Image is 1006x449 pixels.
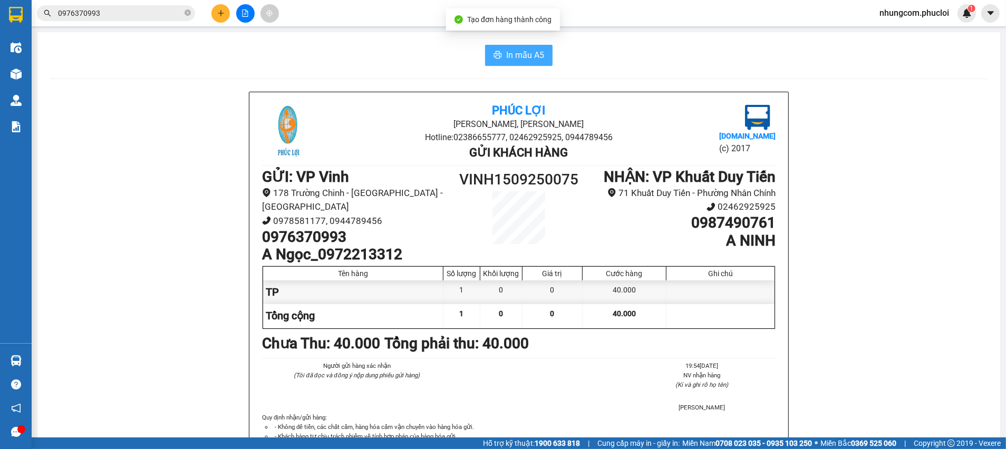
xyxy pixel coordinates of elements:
li: Hotline: 02386655777, 02462925925, 0944789456 [347,131,690,144]
span: ⚪️ [815,441,818,445]
span: 0 [550,309,554,318]
img: logo-vxr [9,7,23,23]
div: Tên hàng [266,269,440,278]
div: TP [263,280,443,304]
span: In mẫu A5 [506,48,544,62]
div: Giá trị [525,269,579,278]
strong: 1900 633 818 [535,439,580,447]
span: environment [607,188,616,197]
span: Tổng cộng [266,309,315,322]
img: logo.jpg [745,105,770,130]
img: warehouse-icon [11,95,22,106]
span: 1 [459,309,463,318]
li: 02462925925 [583,200,776,214]
span: notification [11,403,21,413]
i: (Kí và ghi rõ họ tên) [675,381,728,388]
li: Người gửi hàng xác nhận [283,361,430,370]
button: aim [260,4,279,23]
span: | [904,437,906,449]
span: | [588,437,589,449]
div: 1 [443,280,480,304]
li: - Khách hàng tự chịu trách nhiệm về tính hợp pháp của hàng hóa gửi. [273,432,776,441]
img: warehouse-icon [11,69,22,80]
h1: A NINH [583,232,776,250]
li: Hotline: 02386655777, 02462925925, 0944789456 [99,39,441,52]
div: Cước hàng [585,269,663,278]
li: (c) 2017 [719,142,776,155]
li: NV nhận hàng [628,370,776,380]
b: GỬI : VP Vinh [262,168,349,186]
div: 40.000 [583,280,666,304]
span: 1 [970,5,973,12]
span: plus [217,9,225,17]
span: 0 [499,309,503,318]
img: icon-new-feature [962,8,972,18]
b: GỬI : VP Vinh [13,76,100,94]
span: Miền Bắc [820,437,896,449]
span: nhungcom.phucloi [871,6,957,19]
img: warehouse-icon [11,42,22,53]
div: Ghi chú [669,269,772,278]
span: phone [707,202,715,211]
li: 19:54[DATE] [628,361,776,370]
span: 40.000 [613,309,636,318]
b: NHẬN : VP Khuất Duy Tiến [604,168,776,186]
span: message [11,427,21,437]
li: [PERSON_NAME] [628,403,776,412]
button: caret-down [981,4,1000,23]
div: 0 [523,280,583,304]
div: Khối lượng [483,269,519,278]
h1: 0976370993 [262,228,454,246]
strong: 0708 023 035 - 0935 103 250 [715,439,812,447]
span: question-circle [11,379,21,389]
img: logo.jpg [262,105,315,158]
span: phone [262,216,271,225]
span: aim [266,9,273,17]
h1: VINH1509250075 [454,168,583,191]
li: 71 Khuất Duy Tiến - Phường Nhân Chính [583,186,776,200]
input: Tìm tên, số ĐT hoặc mã đơn [58,7,182,19]
span: Miền Nam [682,437,812,449]
img: solution-icon [11,121,22,132]
h1: 0987490761 [583,214,776,232]
button: plus [211,4,230,23]
li: - Không để tiền, các chất cấm, hàng hóa cấm vận chuyển vào hàng hóa gửi. [273,422,776,432]
span: close-circle [185,9,191,16]
strong: 0369 525 060 [851,439,896,447]
span: printer [494,51,502,61]
h1: A Ngọc_0972213312 [262,246,454,263]
sup: 1 [968,5,975,12]
i: (Tôi đã đọc và đồng ý nộp dung phiếu gửi hàng) [294,372,420,379]
span: close-circle [185,8,191,18]
span: environment [262,188,271,197]
span: copyright [947,440,955,447]
b: Tổng phải thu: 40.000 [384,335,529,352]
b: Chưa Thu : 40.000 [262,335,380,352]
button: printerIn mẫu A5 [485,45,553,66]
b: [DOMAIN_NAME] [719,132,776,140]
span: caret-down [986,8,995,18]
li: [PERSON_NAME], [PERSON_NAME] [347,118,690,131]
li: [PERSON_NAME], [PERSON_NAME] [99,26,441,39]
li: 178 Trường Chinh - [GEOGRAPHIC_DATA] - [GEOGRAPHIC_DATA] [262,186,454,214]
span: Cung cấp máy in - giấy in: [597,437,680,449]
span: Hỗ trợ kỹ thuật: [483,437,580,449]
img: logo.jpg [13,13,66,66]
span: file-add [241,9,249,17]
span: search [44,9,51,17]
button: file-add [236,4,255,23]
img: warehouse-icon [11,355,22,366]
b: Phúc Lợi [492,104,545,117]
span: Tạo đơn hàng thành công [467,15,552,24]
li: 0978581177, 0944789456 [262,214,454,228]
span: check-circle [454,15,463,24]
div: Số lượng [446,269,477,278]
b: Gửi khách hàng [469,146,568,159]
div: 0 [480,280,523,304]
